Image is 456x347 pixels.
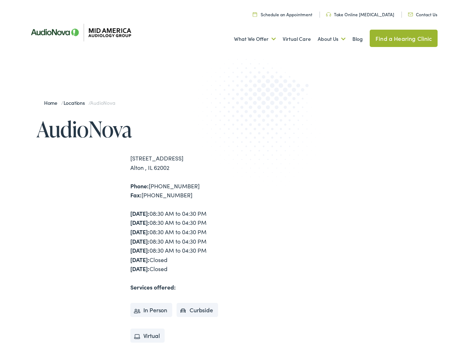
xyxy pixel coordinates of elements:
[130,246,149,254] strong: [DATE]:
[130,154,228,172] div: [STREET_ADDRESS] Alton , IL 62002
[130,329,165,343] li: Virtual
[352,26,363,52] a: Blog
[130,209,228,274] div: 08:30 AM to 04:30 PM 08:30 AM to 04:30 PM 08:30 AM to 04:30 PM 08:30 AM to 04:30 PM 08:30 AM to 0...
[177,303,218,317] li: Curbside
[130,265,149,273] strong: [DATE]:
[90,99,115,106] span: AudioNova
[408,11,437,17] a: Contact Us
[130,256,149,264] strong: [DATE]:
[253,12,257,17] img: utility icon
[408,13,413,16] img: utility icon
[234,26,276,52] a: What We Offer
[253,11,312,17] a: Schedule an Appointment
[130,182,149,190] strong: Phone:
[44,99,115,106] span: / /
[318,26,346,52] a: About Us
[36,117,228,141] h1: AudioNova
[64,99,88,106] a: Locations
[130,209,149,217] strong: [DATE]:
[130,191,142,199] strong: Fax:
[130,218,149,226] strong: [DATE]:
[326,11,394,17] a: Take Online [MEDICAL_DATA]
[130,181,228,200] div: [PHONE_NUMBER] [PHONE_NUMBER]
[130,237,149,245] strong: [DATE]:
[326,12,331,17] img: utility icon
[130,303,173,317] li: In Person
[44,99,61,106] a: Home
[130,228,149,236] strong: [DATE]:
[283,26,311,52] a: Virtual Care
[370,30,438,47] a: Find a Hearing Clinic
[130,283,176,291] strong: Services offered:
